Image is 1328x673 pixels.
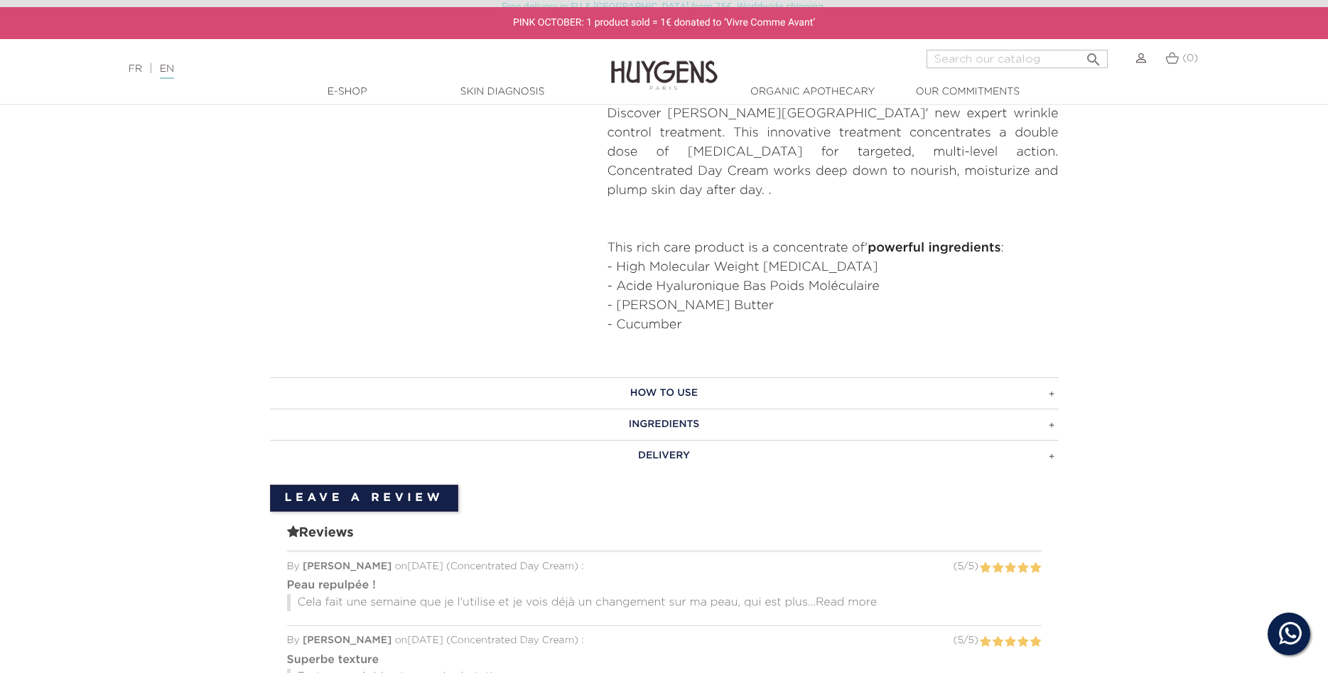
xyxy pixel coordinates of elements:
a: E-Shop [276,85,419,99]
img: Huygens [611,38,718,92]
a: Organic Apothecary [742,85,884,99]
li: - High Molecular Weight [MEDICAL_DATA] [608,258,1059,277]
a: Leave a review [270,485,459,512]
i:  [1085,47,1102,64]
p: Discover [PERSON_NAME][GEOGRAPHIC_DATA]' new expert wrinkle control treatment. This innovative tr... [608,104,1059,200]
div: ( / ) [953,559,978,574]
a: Delivery [270,440,1059,471]
label: 3 [1004,633,1016,651]
a: FR [129,64,142,74]
label: 5 [1030,559,1042,577]
strong: powerful ingredients [868,242,1000,254]
span: 5 [968,635,973,645]
p: This rich care product is a concentrate of' : [608,239,1059,258]
a: EN [160,64,174,79]
a: Skin Diagnosis [431,85,573,99]
span: Concentrated Day Cream [450,561,574,571]
div: By on [DATE] ( ) : [287,559,1042,574]
label: 4 [1017,559,1029,577]
span: Reviews [287,523,1042,551]
label: 1 [979,633,991,651]
strong: Superbe texture [287,655,379,666]
span: [PERSON_NAME] [303,561,392,571]
li: - [PERSON_NAME] Butter [608,296,1059,316]
strong: Peau repulpée ! [287,580,376,591]
span: Concentrated Day Cream [450,635,574,645]
p: Cela fait une semaine que je l'utilise et je vois déjà un changement sur ma peau, qui est plus... [287,594,1042,611]
span: 5 [957,635,963,645]
label: 4 [1017,633,1029,651]
div: ( / ) [953,633,978,648]
label: 2 [992,633,1004,651]
a: Our commitments [897,85,1039,99]
li: - Acide Hyaluronique Bas Poids Moléculaire [608,277,1059,296]
label: 3 [1004,559,1016,577]
span: (0) [1182,53,1198,63]
span: [PERSON_NAME] [303,635,392,645]
div: By on [DATE] ( ) : [287,633,1042,648]
li: - Cucumber [608,316,1059,335]
a: Ingredients [270,409,1059,440]
button:  [1081,45,1106,65]
span: 5 [957,561,963,571]
span: Read more [816,597,877,608]
label: 5 [1030,633,1042,651]
span: 5 [968,561,973,571]
label: 2 [992,559,1004,577]
input: Search [927,50,1108,68]
a: How to use [270,377,1059,409]
div: | [122,60,543,77]
label: 1 [979,559,991,577]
